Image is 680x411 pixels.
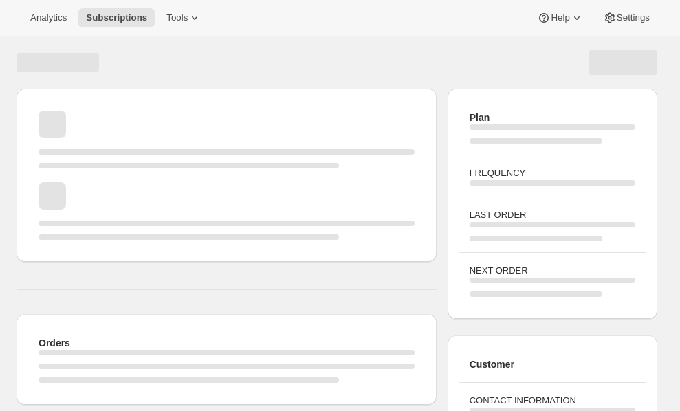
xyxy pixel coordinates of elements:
[470,394,635,408] h3: CONTACT INFORMATION
[22,8,75,27] button: Analytics
[617,12,650,23] span: Settings
[30,12,67,23] span: Analytics
[166,12,188,23] span: Tools
[470,111,635,124] h2: Plan
[78,8,155,27] button: Subscriptions
[470,264,635,278] h3: NEXT ORDER
[595,8,658,27] button: Settings
[470,166,635,180] h3: FREQUENCY
[86,12,147,23] span: Subscriptions
[158,8,210,27] button: Tools
[39,336,415,350] h2: Orders
[470,357,635,371] h2: Customer
[470,208,635,222] h3: LAST ORDER
[529,8,591,27] button: Help
[551,12,569,23] span: Help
